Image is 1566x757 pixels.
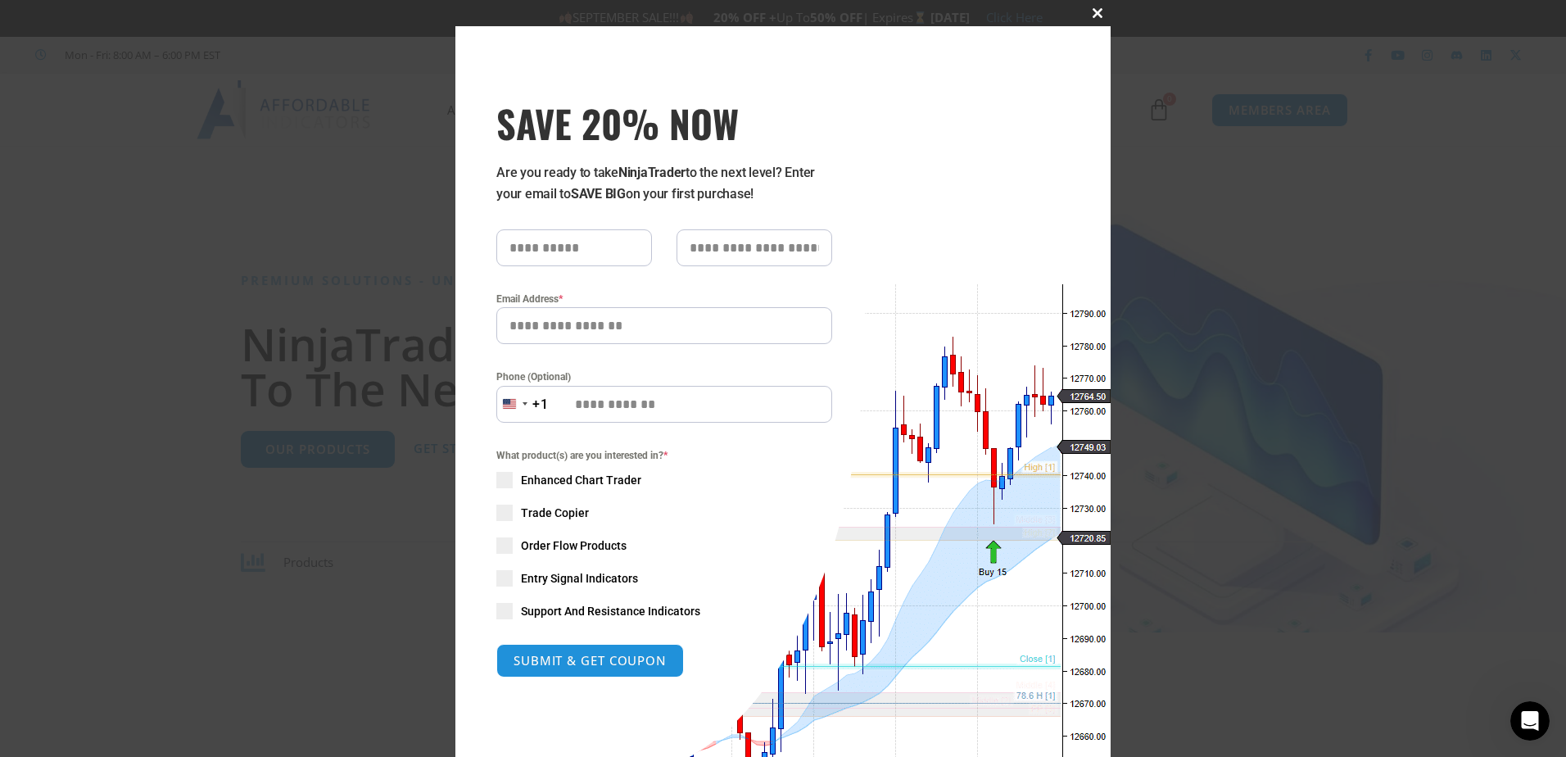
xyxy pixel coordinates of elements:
label: Phone (Optional) [496,369,832,385]
span: Trade Copier [521,505,589,521]
span: Order Flow Products [521,537,627,554]
label: Order Flow Products [496,537,832,554]
strong: SAVE BIG [571,186,626,202]
span: SAVE 20% NOW [496,100,832,146]
span: Entry Signal Indicators [521,570,638,587]
span: Support And Resistance Indicators [521,603,700,619]
button: SUBMIT & GET COUPON [496,644,684,678]
span: Enhanced Chart Trader [521,472,641,488]
label: Entry Signal Indicators [496,570,832,587]
label: Enhanced Chart Trader [496,472,832,488]
iframe: Intercom live chat [1510,701,1550,741]
p: Are you ready to take to the next level? Enter your email to on your first purchase! [496,162,832,205]
label: Support And Resistance Indicators [496,603,832,619]
span: What product(s) are you interested in? [496,447,832,464]
button: Selected country [496,386,549,423]
div: +1 [532,394,549,415]
label: Trade Copier [496,505,832,521]
strong: NinjaTrader [618,165,686,180]
label: Email Address [496,291,832,307]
